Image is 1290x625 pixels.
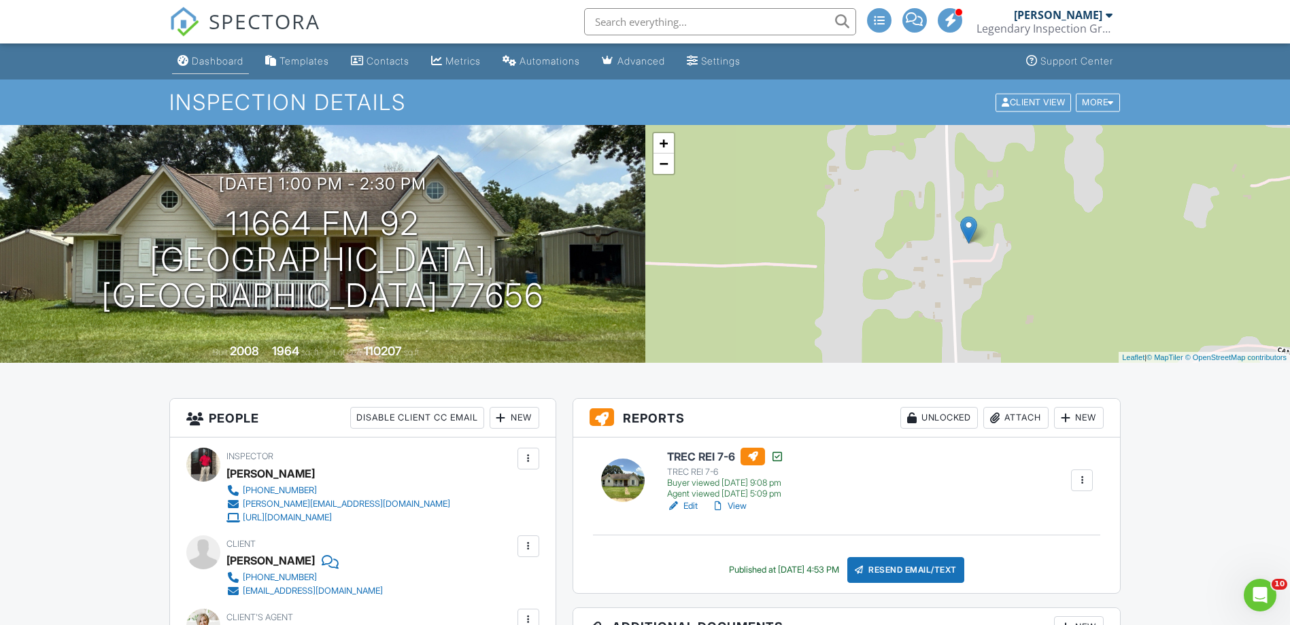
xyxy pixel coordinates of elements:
[667,488,784,499] div: Agent viewed [DATE] 5:09 pm
[1244,579,1276,611] iframe: Intercom live chat
[172,49,249,74] a: Dashboard
[1185,353,1287,361] a: © OpenStreetMap contributors
[367,55,409,67] div: Contacts
[279,55,329,67] div: Templates
[226,451,273,461] span: Inspector
[226,463,315,484] div: [PERSON_NAME]
[226,484,450,497] a: [PHONE_NUMBER]
[226,539,256,549] span: Client
[1021,49,1119,74] a: Support Center
[667,448,784,499] a: TREC REI 7-6 TREC REI 7-6 Buyer viewed [DATE] 9:08 pm Agent viewed [DATE] 5:09 pm
[213,347,228,357] span: Built
[243,499,450,510] div: [PERSON_NAME][EMAIL_ADDRESS][DOMAIN_NAME]
[667,478,784,488] div: Buyer viewed [DATE] 9:08 pm
[711,499,747,513] a: View
[729,565,839,575] div: Published at [DATE] 4:53 PM
[22,206,624,313] h1: 11664 FM 92 [GEOGRAPHIC_DATA], [GEOGRAPHIC_DATA] 77656
[230,344,259,358] div: 2008
[226,497,450,511] a: [PERSON_NAME][EMAIL_ADDRESS][DOMAIN_NAME]
[654,154,674,174] a: Zoom out
[226,511,450,524] a: [URL][DOMAIN_NAME]
[977,22,1113,35] div: Legendary Inspection Group, LLC
[243,512,332,523] div: [URL][DOMAIN_NAME]
[404,347,421,357] span: sq.ft.
[1119,352,1290,363] div: |
[243,572,317,583] div: [PHONE_NUMBER]
[1014,8,1102,22] div: [PERSON_NAME]
[994,96,1074,107] a: Client View
[584,8,856,35] input: Search everything...
[983,407,1049,429] div: Attach
[681,49,746,74] a: Settings
[226,584,383,598] a: [EMAIL_ADDRESS][DOMAIN_NAME]
[1054,407,1104,429] div: New
[1040,55,1113,67] div: Support Center
[996,93,1071,111] div: Client View
[169,18,320,47] a: SPECTORA
[1076,93,1120,111] div: More
[1122,353,1144,361] a: Leaflet
[426,49,486,74] a: Metrics
[226,571,383,584] a: [PHONE_NUMBER]
[497,49,585,74] a: Automations (Advanced)
[260,49,335,74] a: Templates
[1147,353,1183,361] a: © MapTiler
[272,344,299,358] div: 1964
[169,7,199,37] img: The Best Home Inspection Software - Spectora
[445,55,481,67] div: Metrics
[1272,579,1287,590] span: 10
[192,55,243,67] div: Dashboard
[490,407,539,429] div: New
[226,612,293,622] span: Client's Agent
[654,133,674,154] a: Zoom in
[243,586,383,596] div: [EMAIL_ADDRESS][DOMAIN_NAME]
[226,550,315,571] div: [PERSON_NAME]
[617,55,665,67] div: Advanced
[364,344,402,358] div: 110207
[573,399,1121,437] h3: Reports
[350,407,484,429] div: Disable Client CC Email
[169,90,1121,114] h1: Inspection Details
[667,467,784,478] div: TREC REI 7-6
[900,407,978,429] div: Unlocked
[701,55,741,67] div: Settings
[301,347,320,357] span: sq. ft.
[170,399,556,437] h3: People
[847,557,964,583] div: Resend Email/Text
[520,55,580,67] div: Automations
[209,7,320,35] span: SPECTORA
[333,347,362,357] span: Lot Size
[243,485,317,496] div: [PHONE_NUMBER]
[667,499,698,513] a: Edit
[219,175,426,193] h3: [DATE] 1:00 pm - 2:30 pm
[667,448,784,465] h6: TREC REI 7-6
[345,49,415,74] a: Contacts
[596,49,671,74] a: Advanced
